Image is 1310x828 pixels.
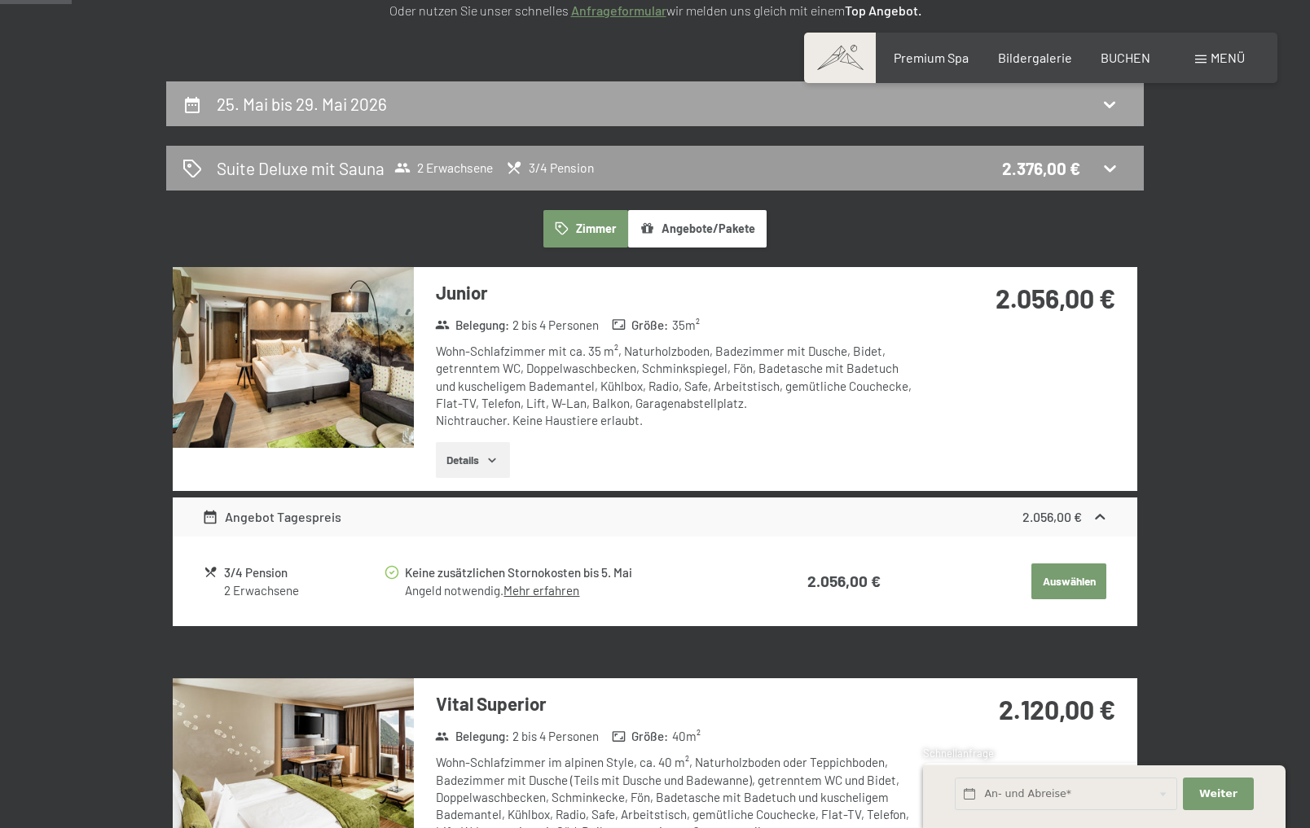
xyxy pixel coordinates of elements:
span: 2 bis 4 Personen [512,317,599,334]
span: Schnellanfrage [923,747,994,760]
div: Angebot Tagespreis [202,507,342,527]
button: Auswählen [1031,563,1106,599]
span: Weiter [1199,786,1237,801]
strong: 2.056,00 € [807,572,881,590]
div: Keine zusätzlichen Stornokosten bis 5. Mai [405,563,744,582]
img: mss_renderimg.php [173,267,414,448]
div: 2.376,00 € [1002,156,1080,180]
strong: 2.056,00 € [996,283,1115,313]
a: BUCHEN [1101,50,1150,65]
a: Mehr erfahren [503,583,579,598]
span: 35 m² [672,317,700,334]
button: Angebote/Pakete [628,210,767,248]
a: Premium Spa [894,50,969,65]
span: 40 m² [672,728,701,745]
div: Angeld notwendig. [405,582,744,599]
strong: Belegung : [435,728,509,745]
strong: 2.056,00 € [1022,509,1082,524]
a: Bildergalerie [998,50,1072,65]
button: Details [436,442,510,478]
strong: 2.120,00 € [999,694,1115,725]
div: 3/4 Pension [224,563,383,582]
div: Wohn-Schlafzimmer mit ca. 35 m², Naturholzboden, Badezimmer mit Dusche, Bidet, getrenntem WC, Dop... [436,343,921,429]
h2: 25. Mai bis 29. Mai 2026 [217,94,387,114]
h3: Junior [436,280,921,305]
h3: Vital Superior [436,691,921,716]
span: 2 bis 4 Personen [512,728,599,745]
a: Anfrageformular [571,2,666,18]
div: 2 Erwachsene [224,582,383,599]
strong: Belegung : [435,317,509,334]
strong: Top Angebot. [845,2,921,18]
span: 3/4 Pension [506,160,594,176]
button: Weiter [1183,778,1253,811]
strong: Größe : [612,317,669,334]
span: 2 Erwachsene [394,160,493,176]
button: Zimmer [543,210,628,248]
h2: Suite Deluxe mit Sauna [217,156,385,180]
span: Menü [1211,50,1245,65]
strong: Größe : [612,728,669,745]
